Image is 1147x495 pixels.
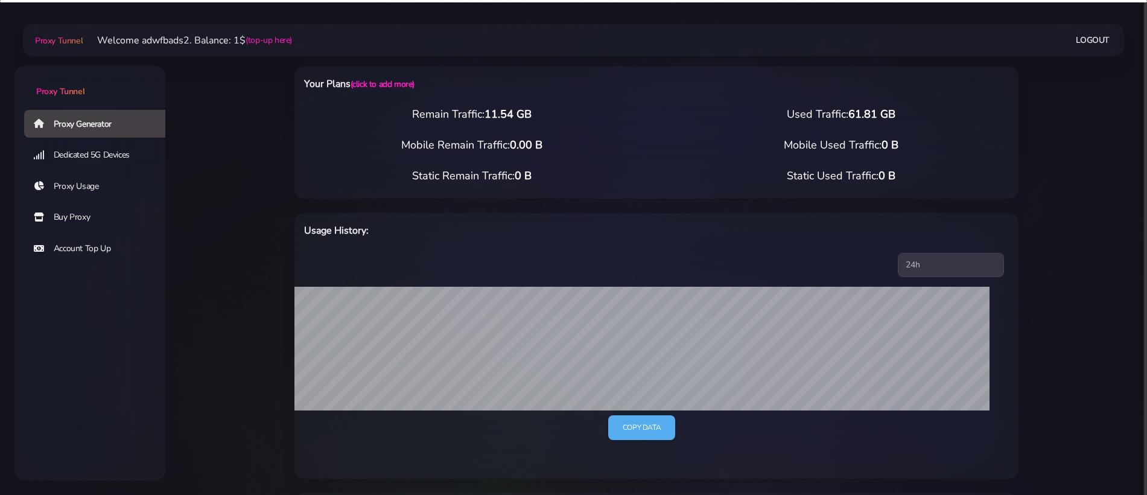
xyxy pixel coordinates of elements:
[656,106,1026,123] div: Used Traffic:
[24,173,175,200] a: Proxy Usage
[1076,29,1110,51] a: Logout
[969,298,1132,480] iframe: Webchat Widget
[656,168,1026,184] div: Static Used Traffic:
[24,235,175,263] a: Account Top Up
[35,35,83,46] span: Proxy Tunnel
[515,168,532,183] span: 0 B
[351,78,415,90] a: (click to add more)
[879,168,895,183] span: 0 B
[304,223,709,238] h6: Usage History:
[848,107,895,121] span: 61.81 GB
[33,31,83,50] a: Proxy Tunnel
[36,86,84,97] span: Proxy Tunnel
[287,168,656,184] div: Static Remain Traffic:
[246,34,292,46] a: (top-up here)
[882,138,898,152] span: 0 B
[14,66,165,98] a: Proxy Tunnel
[83,33,292,48] li: Welcome adwfbads2. Balance: 1$
[24,110,175,138] a: Proxy Generator
[287,137,656,153] div: Mobile Remain Traffic:
[24,203,175,231] a: Buy Proxy
[656,137,1026,153] div: Mobile Used Traffic:
[304,76,709,92] h6: Your Plans
[485,107,532,121] span: 11.54 GB
[287,106,656,123] div: Remain Traffic:
[510,138,542,152] span: 0.00 B
[608,415,675,440] a: Copy data
[24,141,175,169] a: Dedicated 5G Devices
